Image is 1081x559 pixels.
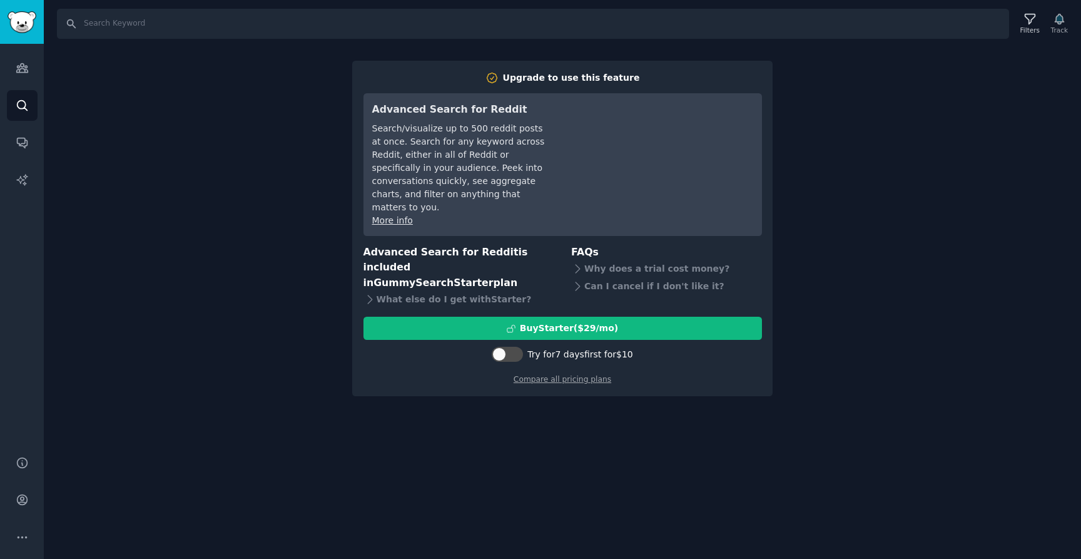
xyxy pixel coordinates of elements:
h3: Advanced Search for Reddit is included in plan [363,245,554,291]
iframe: YouTube video player [566,102,753,196]
div: What else do I get with Starter ? [363,290,554,308]
button: BuyStarter($29/mo) [363,317,762,340]
input: Search Keyword [57,9,1009,39]
img: GummySearch logo [8,11,36,33]
div: Why does a trial cost money? [571,260,762,277]
a: Compare all pricing plans [514,375,611,384]
div: Buy Starter ($ 29 /mo ) [520,322,618,335]
a: More info [372,215,413,225]
div: Filters [1020,26,1040,34]
h3: FAQs [571,245,762,260]
div: Search/visualize up to 500 reddit posts at once. Search for any keyword across Reddit, either in ... [372,122,548,214]
div: Try for 7 days first for $10 [527,348,632,361]
div: Can I cancel if I don't like it? [571,277,762,295]
h3: Advanced Search for Reddit [372,102,548,118]
div: Upgrade to use this feature [503,71,640,85]
span: GummySearch Starter [373,277,493,289]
